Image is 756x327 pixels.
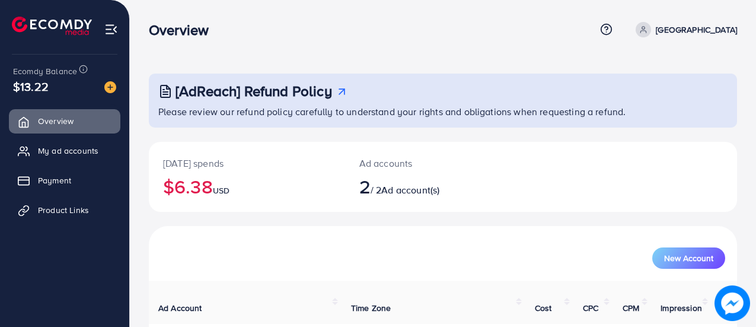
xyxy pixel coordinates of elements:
img: image [104,81,116,93]
a: Product Links [9,198,120,222]
p: Please review our refund policy carefully to understand your rights and obligations when requesti... [158,104,730,119]
span: Ad account(s) [381,183,439,196]
img: image [716,287,748,319]
a: My ad accounts [9,139,120,163]
p: [GEOGRAPHIC_DATA] [656,23,737,37]
span: Cost [535,302,552,314]
span: CPM [623,302,639,314]
img: logo [12,17,92,35]
span: Payment [38,174,71,186]
h2: / 2 [359,175,478,198]
span: 2 [359,173,371,200]
span: CPC [583,302,598,314]
a: Overview [9,109,120,133]
span: New Account [664,254,713,262]
span: Impression [661,302,702,314]
span: Product Links [38,204,89,216]
p: [DATE] spends [163,156,331,170]
span: My ad accounts [38,145,98,157]
span: Ad Account [158,302,202,314]
button: New Account [652,247,725,269]
h3: Overview [149,21,218,39]
img: menu [104,23,118,36]
span: Ecomdy Balance [13,65,77,77]
a: [GEOGRAPHIC_DATA] [631,22,737,37]
a: Payment [9,169,120,192]
h3: [AdReach] Refund Policy [176,82,332,100]
span: USD [213,185,229,196]
span: Overview [38,115,74,127]
span: Time Zone [351,302,391,314]
span: $13.22 [13,78,49,95]
p: Ad accounts [359,156,478,170]
h2: $6.38 [163,175,331,198]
